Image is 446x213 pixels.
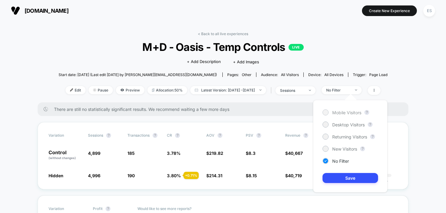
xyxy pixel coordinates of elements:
[9,6,70,15] button: [DOMAIN_NAME]
[288,151,303,156] span: 40,667
[332,122,365,127] span: Desktop Visitors
[332,146,357,151] span: New Visitors
[195,88,198,92] img: calendar
[303,72,348,77] span: Device:
[206,133,215,138] span: AOV
[116,86,144,94] span: Preview
[209,173,222,178] span: 214.31
[326,88,350,92] div: No Filter
[256,133,261,138] button: ?
[309,90,311,91] img: end
[246,173,257,178] span: $
[153,133,157,138] button: ?
[261,72,299,77] div: Audience:
[106,206,110,211] button: ?
[167,133,172,138] span: CR
[281,72,299,77] span: All Visitors
[285,173,302,178] span: $
[11,6,20,15] img: Visually logo
[127,151,135,156] span: 185
[66,86,86,94] span: Edit
[198,32,248,36] a: < Back to all live experiences
[362,5,417,16] button: Create New Experience
[227,72,252,77] div: Pages:
[206,151,223,156] span: $
[49,156,76,160] span: (without changes)
[360,146,365,151] button: ?
[332,158,349,164] span: No Filter
[323,173,378,183] button: Save
[288,173,302,178] span: 40,719
[167,151,181,156] span: 3.78 %
[218,133,222,138] button: ?
[370,134,375,139] button: ?
[106,133,111,138] button: ?
[259,89,262,91] img: end
[248,151,255,156] span: 8.3
[353,72,387,77] div: Trigger:
[127,133,150,138] span: Transactions
[88,173,100,178] span: 4,996
[49,150,82,160] p: Control
[70,88,73,92] img: edit
[242,72,252,77] span: other
[75,41,371,53] span: M+D - Oasis - Temp Controls
[233,59,259,64] span: + Add Images
[248,173,257,178] span: 8.15
[324,72,343,77] span: all devices
[137,206,398,211] p: Would like to see more reports?
[421,5,437,17] button: ES
[423,5,435,17] div: ES
[209,151,223,156] span: 219.82
[364,110,369,115] button: ?
[89,86,113,94] span: Pause
[303,133,308,138] button: ?
[368,122,373,127] button: ?
[369,72,387,77] span: Page Load
[167,173,181,178] span: 3.80 %
[54,107,396,112] span: There are still no statistically significant results. We recommend waiting a few more days
[190,86,266,94] span: Latest Version: [DATE] - [DATE]
[49,173,63,178] span: Hidden
[88,133,103,138] span: Sessions
[269,86,275,95] span: |
[285,151,303,156] span: $
[175,133,180,138] button: ?
[93,88,96,92] img: end
[280,88,304,93] div: sessions
[332,134,367,139] span: Returning Visitors
[289,44,304,51] p: LIVE
[332,110,361,115] span: Mobile Visitors
[93,206,103,211] span: Profit
[127,173,135,178] span: 190
[206,173,222,178] span: $
[147,86,187,94] span: Allocation: 50%
[59,72,217,77] span: Start date: [DATE] (Last edit [DATE] by [PERSON_NAME][EMAIL_ADDRESS][DOMAIN_NAME])
[355,89,357,91] img: end
[184,172,199,179] div: + 0.71 %
[246,133,253,138] span: PSV
[152,88,154,92] img: rebalance
[25,8,69,14] span: [DOMAIN_NAME]
[285,133,300,138] span: Revenue
[49,206,82,211] span: Variation
[187,59,221,65] span: + Add Description
[246,151,255,156] span: $
[49,133,82,138] span: Variation
[88,151,100,156] span: 4,899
